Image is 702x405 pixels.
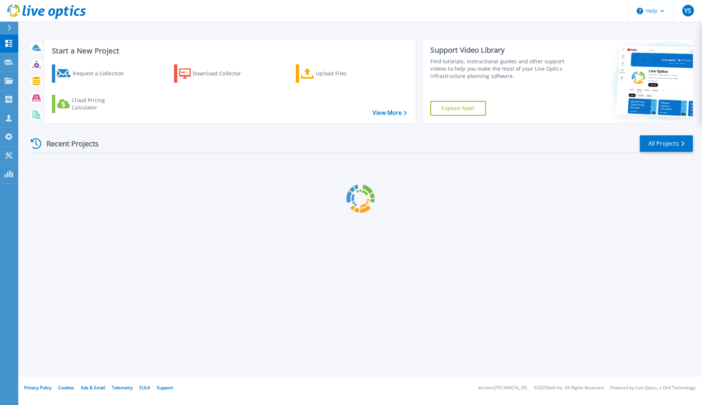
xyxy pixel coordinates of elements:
[174,64,256,83] a: Download Collector
[52,95,133,113] a: Cloud Pricing Calculator
[139,385,150,391] a: EULA
[81,385,105,391] a: Ads & Email
[640,135,693,152] a: All Projects
[296,64,377,83] a: Upload Files
[52,64,133,83] a: Request a Collection
[52,47,407,55] h3: Start a New Project
[157,385,173,391] a: Support
[534,386,604,390] li: © 2025 Dell Inc. All Rights Reserved
[73,66,131,81] div: Request a Collection
[684,8,691,14] span: YS
[430,101,486,116] a: Explore Now!
[72,97,130,111] div: Cloud Pricing Calculator
[28,135,109,153] div: Recent Projects
[193,66,251,81] div: Download Collector
[373,109,407,116] a: View More
[58,385,74,391] a: Cookies
[478,386,527,390] li: Version: [TECHNICAL_ID]
[430,58,568,80] div: Find tutorials, instructional guides and other support videos to help you make the most of your L...
[610,386,695,390] li: Powered by Live Optics, a Dell Technology
[112,385,133,391] a: Telemetry
[316,66,374,81] div: Upload Files
[24,385,52,391] a: Privacy Policy
[430,45,568,55] div: Support Video Library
